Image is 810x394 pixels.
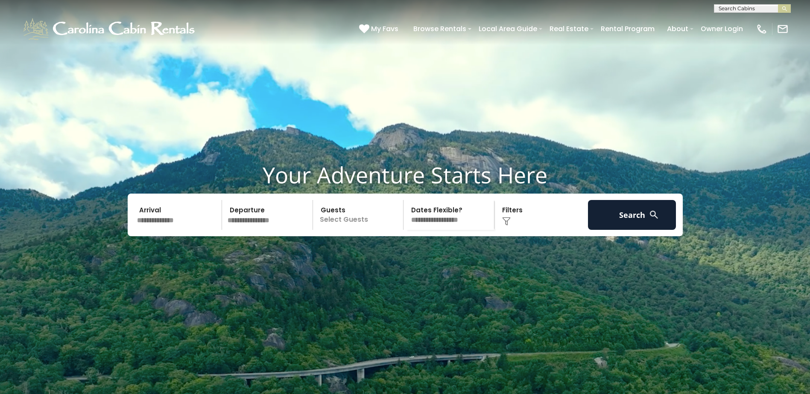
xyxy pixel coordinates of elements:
img: phone-regular-white.png [756,23,768,35]
h1: Your Adventure Starts Here [6,162,804,188]
img: filter--v1.png [502,217,511,226]
a: Rental Program [597,21,659,36]
a: Owner Login [696,21,747,36]
a: My Favs [359,23,401,35]
p: Select Guests [316,200,404,230]
button: Search [588,200,676,230]
a: Local Area Guide [474,21,541,36]
a: Real Estate [545,21,593,36]
a: About [663,21,693,36]
img: White-1-1-2.png [21,16,199,42]
img: mail-regular-white.png [777,23,789,35]
img: search-regular-white.png [649,209,659,220]
a: Browse Rentals [409,21,471,36]
span: My Favs [371,23,398,34]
